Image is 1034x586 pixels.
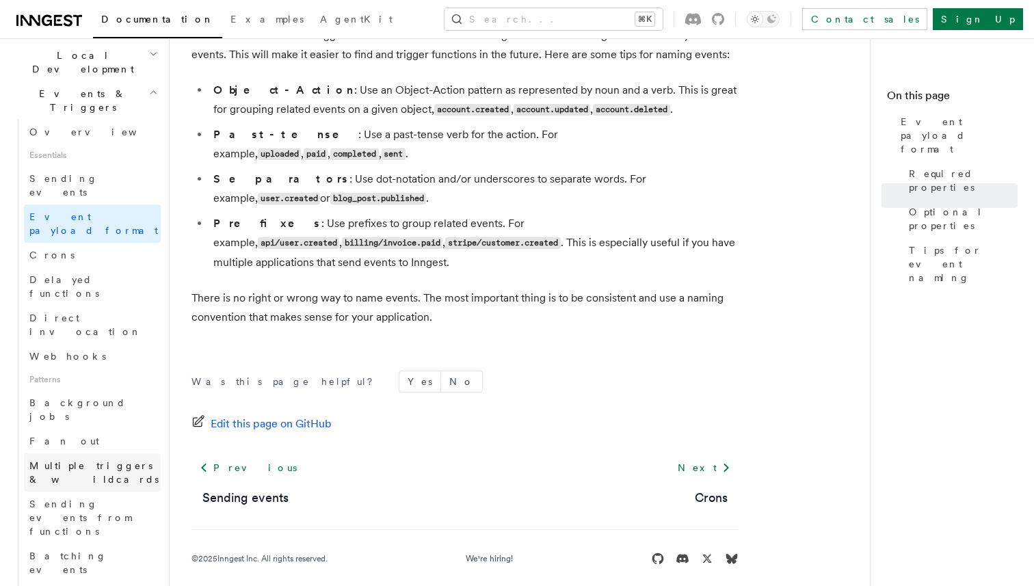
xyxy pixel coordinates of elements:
[24,390,161,429] a: Background jobs
[93,4,222,38] a: Documentation
[11,43,161,81] button: Local Development
[909,243,1018,284] span: Tips for event naming
[24,369,161,390] span: Patterns
[11,49,149,76] span: Local Development
[903,200,1018,238] a: Optional properties
[901,115,1018,156] span: Event payload format
[24,429,161,453] a: Fan out
[222,4,312,37] a: Examples
[434,104,511,116] code: account.created
[445,8,663,30] button: Search...⌘K
[29,211,158,236] span: Event payload format
[24,166,161,204] a: Sending events
[933,8,1023,30] a: Sign Up
[802,8,927,30] a: Contact sales
[24,243,161,267] a: Crons
[29,312,142,337] span: Direct invocation
[895,109,1018,161] a: Event payload format
[445,237,560,249] code: stripe/customer.created
[330,193,426,204] code: blog_post.published
[29,550,107,575] span: Batching events
[209,81,739,120] li: : Use an Object-Action pattern as represented by noun and a verb. This is great for grouping rela...
[24,544,161,582] a: Batching events
[29,436,99,447] span: Fan out
[24,492,161,544] a: Sending events from functions
[887,88,1018,109] h4: On this page
[24,344,161,369] a: Webhooks
[747,11,780,27] button: Toggle dark mode
[24,120,161,144] a: Overview
[909,205,1018,232] span: Optional properties
[24,306,161,344] a: Direct invocation
[11,81,161,120] button: Events & Triggers
[209,170,739,209] li: : Use dot-notation and/or underscores to separate words. For example, or .
[695,488,728,507] a: Crons
[258,237,339,249] code: api/user.created
[903,238,1018,290] a: Tips for event naming
[29,351,106,362] span: Webhooks
[466,553,513,564] a: We're hiring!
[29,498,131,537] span: Sending events from functions
[230,14,304,25] span: Examples
[909,167,1018,194] span: Required properties
[191,289,739,327] p: There is no right or wrong way to name events. The most important thing is to be consistent and u...
[441,371,482,392] button: No
[191,26,739,64] p: Event names are used to trigger functions. We recommend using a consistent naming convention for ...
[514,104,590,116] code: account.updated
[312,4,401,37] a: AgentKit
[209,214,739,272] li: : Use prefixes to group related events. For example, , , . This is especially useful if you have ...
[320,14,393,25] span: AgentKit
[191,455,304,480] a: Previous
[191,553,328,564] div: © 2025 Inngest Inc. All rights reserved.
[670,455,739,480] a: Next
[213,217,321,230] strong: Prefixes
[101,14,214,25] span: Documentation
[211,414,332,434] span: Edit this page on GitHub
[11,87,149,114] span: Events & Triggers
[29,250,75,261] span: Crons
[29,274,99,299] span: Delayed functions
[330,148,378,160] code: completed
[202,488,289,507] a: Sending events
[29,126,170,137] span: Overview
[342,237,442,249] code: billing/invoice.paid
[258,148,301,160] code: uploaded
[213,172,349,185] strong: Separators
[382,148,406,160] code: sent
[24,144,161,166] span: Essentials
[903,161,1018,200] a: Required properties
[209,125,739,164] li: : Use a past-tense verb for the action. For example, , , , .
[29,173,98,198] span: Sending events
[213,83,354,96] strong: Object-Action
[24,204,161,243] a: Event payload format
[213,128,358,141] strong: Past-tense
[191,375,382,388] p: Was this page helpful?
[399,371,440,392] button: Yes
[258,193,320,204] code: user.created
[29,397,126,422] span: Background jobs
[29,460,159,485] span: Multiple triggers & wildcards
[593,104,670,116] code: account.deleted
[635,12,654,26] kbd: ⌘K
[24,267,161,306] a: Delayed functions
[191,414,332,434] a: Edit this page on GitHub
[304,148,328,160] code: paid
[24,453,161,492] a: Multiple triggers & wildcards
